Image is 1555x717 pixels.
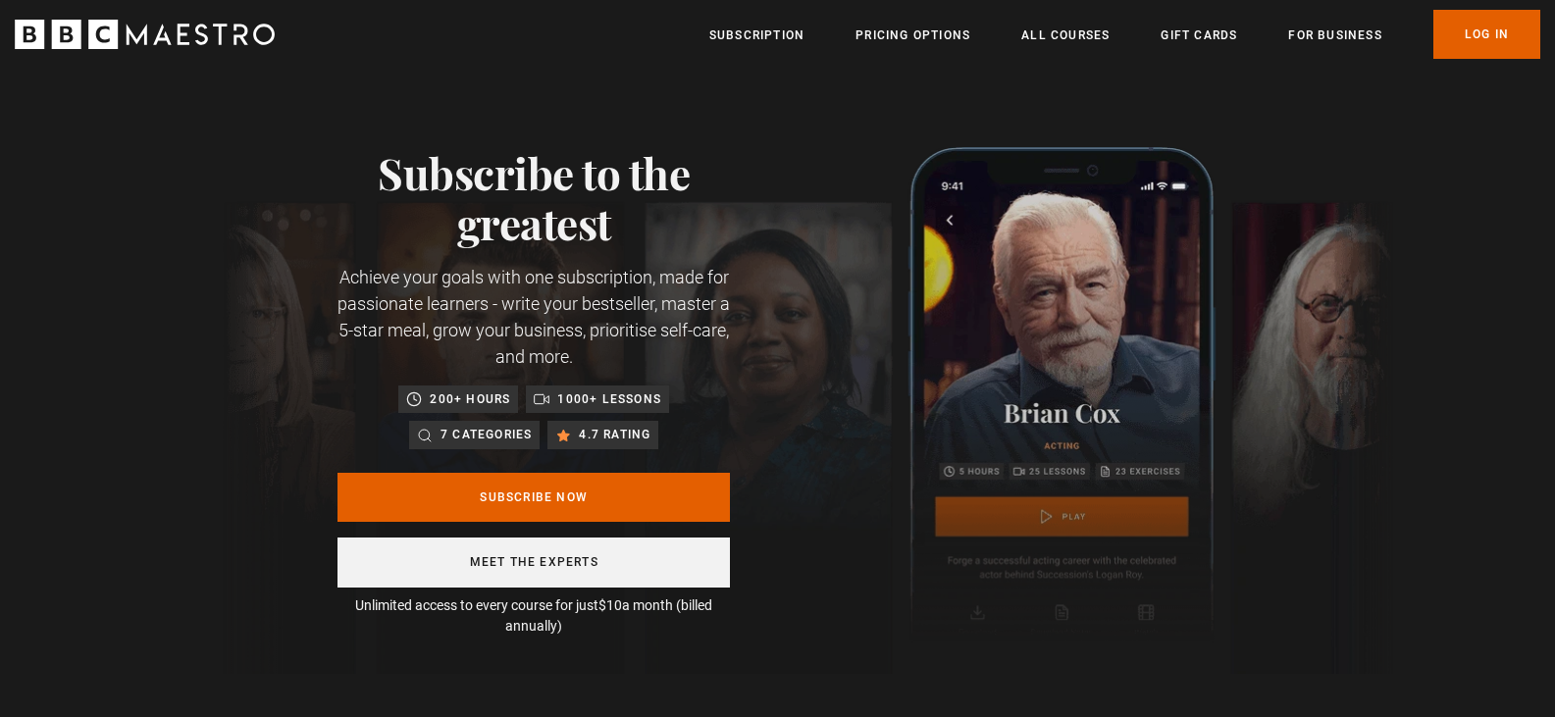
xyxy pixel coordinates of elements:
[337,473,730,522] a: Subscribe Now
[337,147,730,248] h1: Subscribe to the greatest
[709,10,1540,59] nav: Primary
[579,425,650,444] p: 4.7 rating
[441,425,532,444] p: 7 categories
[598,597,622,613] span: $10
[1433,10,1540,59] a: Log In
[855,26,970,45] a: Pricing Options
[337,538,730,588] a: Meet the experts
[709,26,804,45] a: Subscription
[1021,26,1110,45] a: All Courses
[337,595,730,637] p: Unlimited access to every course for just a month (billed annually)
[557,389,661,409] p: 1000+ lessons
[337,264,730,370] p: Achieve your goals with one subscription, made for passionate learners - write your bestseller, m...
[430,389,510,409] p: 200+ hours
[1288,26,1381,45] a: For business
[1161,26,1237,45] a: Gift Cards
[15,20,275,49] svg: BBC Maestro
